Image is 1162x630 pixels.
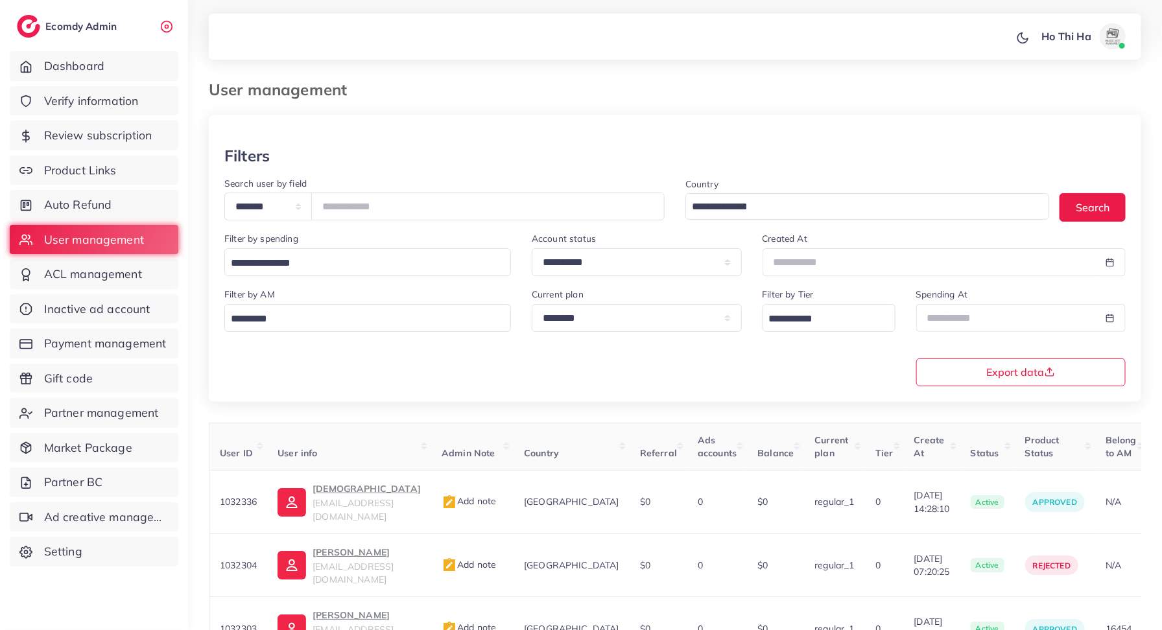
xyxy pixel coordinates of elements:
[442,495,457,510] img: admin_note.cdd0b510.svg
[224,232,298,245] label: Filter by spending
[765,309,879,329] input: Search for option
[1035,23,1131,49] a: Ho Thi Haavatar
[10,364,178,393] a: Gift code
[987,367,1055,377] span: Export data
[44,509,169,526] span: Ad creative management
[278,488,306,517] img: ic-user-info.36bf1079.svg
[814,434,848,459] span: Current plan
[1042,29,1091,44] p: Ho Thi Ha
[640,496,650,507] span: $0
[10,259,178,289] a: ACL management
[763,288,814,301] label: Filter by Tier
[226,309,494,329] input: Search for option
[442,495,496,507] span: Add note
[10,329,178,358] a: Payment management
[914,489,950,515] span: [DATE] 14:28:10
[757,496,768,507] span: $0
[44,404,159,421] span: Partner management
[971,447,999,459] span: Status
[1106,496,1121,507] span: N/A
[698,496,703,507] span: 0
[1106,434,1137,459] span: Belong to AM
[44,231,144,248] span: User management
[278,481,421,523] a: [DEMOGRAPHIC_DATA][EMAIL_ADDRESS][DOMAIN_NAME]
[44,370,93,387] span: Gift code
[524,559,619,571] span: [GEOGRAPHIC_DATA]
[524,447,559,459] span: Country
[313,561,394,585] span: [EMAIL_ADDRESS][DOMAIN_NAME]
[763,304,895,332] div: Search for option
[875,496,881,507] span: 0
[10,467,178,497] a: Partner BC
[10,502,178,532] a: Ad creative management
[1033,497,1077,507] span: approved
[1106,559,1121,571] span: N/A
[814,496,854,507] span: regular_1
[875,447,894,459] span: Tier
[814,559,854,571] span: regular_1
[17,15,40,38] img: logo
[44,439,132,456] span: Market Package
[1060,193,1126,221] button: Search
[763,232,808,245] label: Created At
[685,193,1049,220] div: Search for option
[44,58,104,75] span: Dashboard
[278,544,421,587] a: [PERSON_NAME][EMAIL_ADDRESS][DOMAIN_NAME]
[10,156,178,185] a: Product Links
[10,294,178,324] a: Inactive ad account
[313,607,421,623] p: [PERSON_NAME]
[916,358,1126,386] button: Export data
[224,146,270,165] h3: Filters
[757,559,768,571] span: $0
[916,288,968,301] label: Spending At
[1100,23,1126,49] img: avatar
[224,288,275,301] label: Filter by AM
[44,474,103,491] span: Partner BC
[44,301,150,318] span: Inactive ad account
[640,447,677,459] span: Referral
[971,558,1004,572] span: active
[442,557,457,573] img: admin_note.cdd0b510.svg
[313,497,394,522] span: [EMAIL_ADDRESS][DOMAIN_NAME]
[313,544,421,560] p: [PERSON_NAME]
[685,178,718,191] label: Country
[44,196,112,213] span: Auto Refund
[278,447,317,459] span: User info
[44,162,117,179] span: Product Links
[442,447,495,459] span: Admin Note
[10,537,178,566] a: Setting
[532,288,584,301] label: Current plan
[224,248,511,276] div: Search for option
[524,496,619,507] span: [GEOGRAPHIC_DATA]
[220,496,257,507] span: 1032336
[44,93,139,110] span: Verify information
[44,335,167,352] span: Payment management
[698,434,737,459] span: Ads accounts
[10,433,178,463] a: Market Package
[10,225,178,255] a: User management
[971,495,1004,509] span: active
[10,86,178,116] a: Verify information
[209,80,357,99] h3: User management
[10,398,178,428] a: Partner management
[313,481,421,496] p: [DEMOGRAPHIC_DATA]
[914,434,945,459] span: Create At
[44,543,82,560] span: Setting
[687,197,1032,217] input: Search for option
[1025,434,1060,459] span: Product Status
[220,559,257,571] span: 1032304
[1033,561,1071,570] span: rejected
[875,559,881,571] span: 0
[914,552,950,579] span: [DATE] 07:20:25
[44,266,142,283] span: ACL management
[10,51,178,81] a: Dashboard
[226,253,494,274] input: Search for option
[220,447,253,459] span: User ID
[278,551,306,579] img: ic-user-info.36bf1079.svg
[442,559,496,570] span: Add note
[45,20,120,32] h2: Ecomdy Admin
[224,177,307,190] label: Search user by field
[10,121,178,150] a: Review subscription
[17,15,120,38] a: logoEcomdy Admin
[10,190,178,220] a: Auto Refund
